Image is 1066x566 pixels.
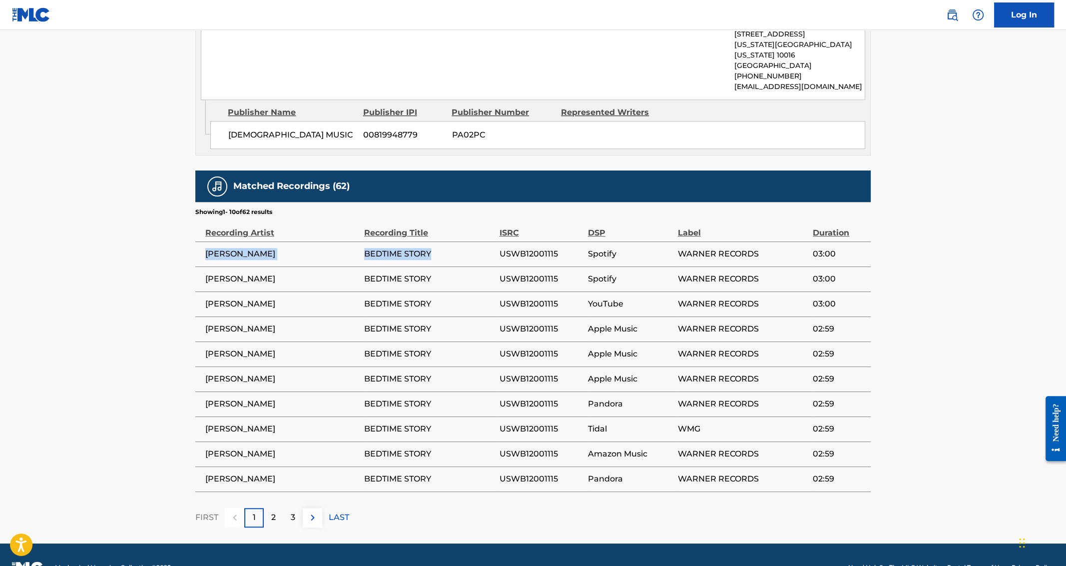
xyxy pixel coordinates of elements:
span: WARNER RECORDS [678,298,808,310]
span: BEDTIME STORY [364,448,494,460]
p: 3 [291,511,295,523]
span: USWB12001115 [499,398,582,410]
span: [PERSON_NAME] [205,323,359,335]
a: Public Search [942,5,962,25]
a: Log In [994,2,1054,27]
img: MLC Logo [12,7,50,22]
span: 02:59 [813,473,866,485]
span: Amazon Music [588,448,673,460]
h5: Matched Recordings (62) [233,180,350,192]
span: USWB12001115 [499,348,582,360]
span: Apple Music [588,348,673,360]
div: DSP [588,216,673,239]
span: Tidal [588,423,673,435]
p: [GEOGRAPHIC_DATA] [734,60,865,71]
span: PA02PC [452,129,553,141]
span: USWB12001115 [499,373,582,385]
p: LAST [329,511,349,523]
div: Publisher Name [228,106,355,118]
span: 02:59 [813,448,866,460]
span: [PERSON_NAME] [205,373,359,385]
span: Spotify [588,273,673,285]
span: [PERSON_NAME] [205,398,359,410]
div: Help [968,5,988,25]
span: BEDTIME STORY [364,473,494,485]
span: [PERSON_NAME] [205,348,359,360]
span: 03:00 [813,273,866,285]
p: [US_STATE][GEOGRAPHIC_DATA][US_STATE] 10016 [734,39,865,60]
span: [PERSON_NAME] [205,448,359,460]
span: Spotify [588,248,673,260]
div: Represented Writers [561,106,663,118]
span: BEDTIME STORY [364,323,494,335]
span: WARNER RECORDS [678,323,808,335]
div: Drag [1019,528,1025,558]
span: [PERSON_NAME] [205,273,359,285]
p: 1 [253,511,256,523]
span: WARNER RECORDS [678,473,808,485]
div: Duration [813,216,866,239]
span: 02:59 [813,348,866,360]
img: Matched Recordings [211,180,223,192]
span: BEDTIME STORY [364,248,494,260]
span: 00819948779 [363,129,444,141]
span: 03:00 [813,298,866,310]
p: [STREET_ADDRESS] [734,29,865,39]
span: WARNER RECORDS [678,448,808,460]
span: 02:59 [813,373,866,385]
p: [EMAIL_ADDRESS][DOMAIN_NAME] [734,81,865,92]
iframe: Chat Widget [1016,518,1066,566]
span: USWB12001115 [499,448,582,460]
span: [PERSON_NAME] [205,473,359,485]
div: Publisher Number [452,106,553,118]
span: USWB12001115 [499,323,582,335]
span: 02:59 [813,323,866,335]
span: USWB12001115 [499,423,582,435]
span: WARNER RECORDS [678,348,808,360]
span: [PERSON_NAME] [205,423,359,435]
p: 2 [271,511,276,523]
span: WARNER RECORDS [678,398,808,410]
div: ISRC [499,216,582,239]
span: USWB12001115 [499,298,582,310]
span: [DEMOGRAPHIC_DATA] MUSIC [228,129,356,141]
img: search [946,9,958,21]
p: FIRST [195,511,218,523]
p: Showing 1 - 10 of 62 results [195,207,272,216]
span: 02:59 [813,398,866,410]
span: USWB12001115 [499,273,582,285]
div: Publisher IPI [363,106,444,118]
div: Recording Title [364,216,494,239]
span: 03:00 [813,248,866,260]
span: 02:59 [813,423,866,435]
img: help [972,9,984,21]
div: Label [678,216,808,239]
span: YouTube [588,298,673,310]
div: Recording Artist [205,216,359,239]
span: Pandora [588,398,673,410]
span: BEDTIME STORY [364,398,494,410]
span: Apple Music [588,323,673,335]
span: [PERSON_NAME] [205,298,359,310]
p: [PHONE_NUMBER] [734,71,865,81]
span: BEDTIME STORY [364,373,494,385]
span: Apple Music [588,373,673,385]
iframe: Resource Center [1038,388,1066,468]
span: USWB12001115 [499,473,582,485]
span: WARNER RECORDS [678,273,808,285]
span: WARNER RECORDS [678,373,808,385]
span: BEDTIME STORY [364,423,494,435]
span: BEDTIME STORY [364,348,494,360]
span: BEDTIME STORY [364,273,494,285]
span: BEDTIME STORY [364,298,494,310]
span: Pandora [588,473,673,485]
span: USWB12001115 [499,248,582,260]
img: right [307,511,319,523]
span: [PERSON_NAME] [205,248,359,260]
span: WMG [678,423,808,435]
span: WARNER RECORDS [678,248,808,260]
